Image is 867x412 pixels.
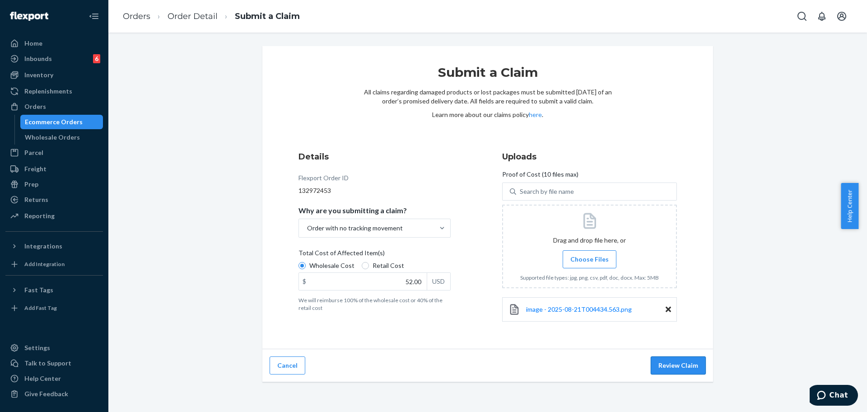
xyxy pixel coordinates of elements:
[24,164,47,173] div: Freight
[298,262,306,269] input: Wholesale Cost
[364,88,612,106] p: All claims regarding damaged products or lost packages must be submitted [DATE] of an order’s pro...
[526,305,632,313] span: image - 2025-08-21T004434.563.png
[833,7,851,25] button: Open account menu
[24,343,50,352] div: Settings
[5,371,103,386] a: Help Center
[307,224,403,233] div: Order with no tracking movement
[299,273,427,290] input: $USD
[5,209,103,223] a: Reporting
[24,39,42,48] div: Home
[427,273,450,290] div: USD
[5,283,103,297] button: Fast Tags
[298,173,349,186] div: Flexport Order ID
[5,68,103,82] a: Inventory
[299,273,310,290] div: $
[24,70,53,80] div: Inventory
[123,11,150,21] a: Orders
[5,99,103,114] a: Orders
[5,341,103,355] a: Settings
[298,186,451,195] div: 132972453
[841,183,858,229] button: Help Center
[520,187,574,196] div: Search by file name
[5,36,103,51] a: Home
[810,385,858,407] iframe: Opens a widget where you can chat to one of our agents
[116,3,307,30] ol: breadcrumbs
[24,242,62,251] div: Integrations
[298,206,407,215] p: Why are you submitting a claim?
[24,54,52,63] div: Inbounds
[364,110,612,119] p: Learn more about our claims policy .
[20,115,103,129] a: Ecommerce Orders
[24,211,55,220] div: Reporting
[298,151,451,163] h3: Details
[24,374,61,383] div: Help Center
[5,145,103,160] a: Parcel
[85,7,103,25] button: Close Navigation
[651,356,706,375] button: Review Claim
[10,12,48,21] img: Flexport logo
[813,7,831,25] button: Open notifications
[24,359,71,368] div: Talk to Support
[364,64,612,88] h1: Submit a Claim
[526,305,632,314] a: image - 2025-08-21T004434.563.png
[5,301,103,315] a: Add Fast Tag
[24,148,43,157] div: Parcel
[235,11,300,21] a: Submit a Claim
[24,180,38,189] div: Prep
[5,387,103,401] button: Give Feedback
[25,133,80,142] div: Wholesale Orders
[168,11,218,21] a: Order Detail
[24,286,53,295] div: Fast Tags
[24,87,72,96] div: Replenishments
[306,224,307,233] input: Why are you submitting a claim?Order with no tracking movement
[93,54,100,63] div: 6
[24,102,46,111] div: Orders
[502,151,677,163] h3: Uploads
[298,248,385,261] span: Total Cost of Affected Item(s)
[298,296,451,312] p: We will reimburse 100% of the wholesale cost or 40% of the retail cost
[502,170,578,183] span: Proof of Cost (10 files max)
[20,130,103,145] a: Wholesale Orders
[270,356,305,375] button: Cancel
[24,304,57,312] div: Add Fast Tag
[24,195,48,204] div: Returns
[5,162,103,176] a: Freight
[5,51,103,66] a: Inbounds6
[24,260,65,268] div: Add Integration
[373,261,404,270] span: Retail Cost
[5,192,103,207] a: Returns
[5,239,103,253] button: Integrations
[570,255,609,264] span: Choose Files
[5,84,103,98] a: Replenishments
[529,111,542,118] a: here
[5,356,103,370] button: Talk to Support
[309,261,354,270] span: Wholesale Cost
[5,177,103,192] a: Prep
[5,257,103,272] a: Add Integration
[24,389,68,398] div: Give Feedback
[25,117,83,126] div: Ecommerce Orders
[362,262,369,269] input: Retail Cost
[793,7,811,25] button: Open Search Box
